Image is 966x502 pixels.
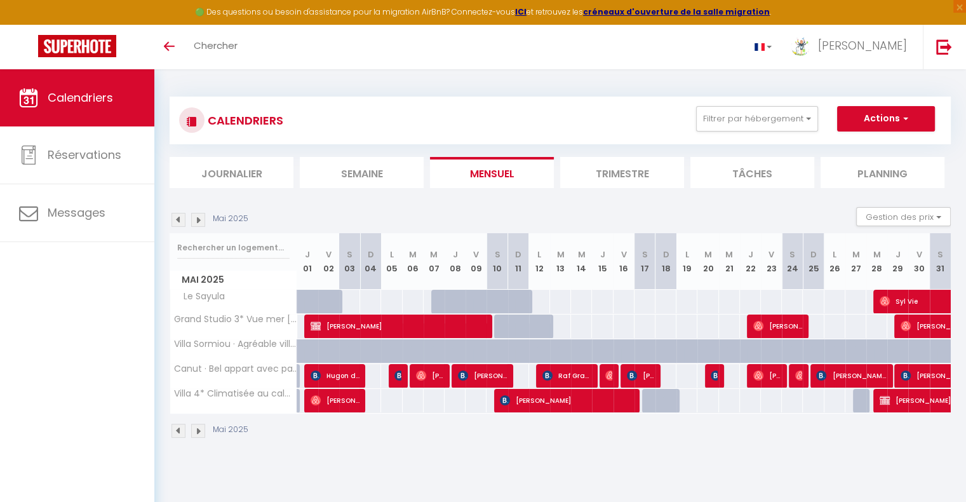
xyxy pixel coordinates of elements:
[824,233,845,290] th: 26
[381,233,402,290] th: 05
[424,233,445,290] th: 07
[311,388,359,412] span: [PERSON_NAME]
[753,314,802,338] span: [PERSON_NAME]
[704,248,712,261] abbr: M
[781,25,923,69] a: ... [PERSON_NAME]
[748,248,753,261] abbr: J
[542,363,591,388] span: Raf Grauwels
[557,248,565,261] abbr: M
[326,248,332,261] abbr: V
[453,248,458,261] abbr: J
[627,363,655,388] span: [PERSON_NAME]
[621,248,627,261] abbr: V
[916,248,922,261] abbr: V
[305,248,310,261] abbr: J
[318,233,339,290] th: 02
[409,248,417,261] abbr: M
[600,248,605,261] abbr: J
[430,157,554,188] li: Mensuel
[866,233,887,290] th: 28
[816,363,886,388] span: [PERSON_NAME]
[38,35,116,57] img: Super Booking
[791,36,810,56] img: ...
[782,233,803,290] th: 24
[445,233,466,290] th: 08
[172,389,299,398] span: Villa 4* Climatisée au calme proche mer et vignes
[753,363,781,388] span: [PERSON_NAME] [PERSON_NAME]
[48,90,113,105] span: Calendriers
[10,5,48,43] button: Ouvrir le widget de chat LiveChat
[213,424,248,436] p: Mai 2025
[697,233,718,290] th: 20
[403,233,424,290] th: 06
[887,233,908,290] th: 29
[663,248,669,261] abbr: D
[571,233,592,290] th: 14
[170,271,297,289] span: Mai 2025
[486,233,507,290] th: 10
[170,157,293,188] li: Journalier
[711,363,718,388] span: [PERSON_NAME]
[592,233,613,290] th: 15
[560,157,684,188] li: Trimestre
[873,248,881,261] abbr: M
[605,363,612,388] span: [PERSON_NAME] [PERSON_NAME]
[690,157,814,188] li: Tâches
[311,314,485,338] span: [PERSON_NAME]
[515,6,527,17] a: ICI
[896,248,901,261] abbr: J
[48,205,105,220] span: Messages
[696,106,818,132] button: Filtrer par hébergement
[368,248,374,261] abbr: D
[583,6,770,17] a: créneaux d'ouverture de la salle migration
[48,147,121,163] span: Réservations
[394,363,401,388] span: [PERSON_NAME]
[818,37,907,53] span: [PERSON_NAME]
[936,39,952,55] img: logout
[458,363,507,388] span: [PERSON_NAME]
[339,233,360,290] th: 03
[833,248,836,261] abbr: L
[515,248,521,261] abbr: D
[789,248,795,261] abbr: S
[537,248,541,261] abbr: L
[676,233,697,290] th: 19
[795,363,802,388] span: [PERSON_NAME]
[172,364,299,374] span: Canut · Bel appart avec parking, 150 m du vieux port, 50m2
[768,248,774,261] abbr: V
[837,106,935,132] button: Actions
[719,233,740,290] th: 21
[390,248,394,261] abbr: L
[297,233,318,290] th: 01
[761,233,782,290] th: 23
[578,248,586,261] abbr: M
[213,213,248,225] p: Mai 2025
[642,248,648,261] abbr: S
[172,290,228,304] span: Le Sayula
[466,233,486,290] th: 09
[930,233,951,290] th: 31
[311,363,359,388] span: Hugon de [PERSON_NAME]
[205,106,283,135] h3: CALENDRIERS
[494,248,500,261] abbr: S
[184,25,247,69] a: Chercher
[912,445,956,492] iframe: Chat
[655,233,676,290] th: 18
[416,363,444,388] span: [PERSON_NAME]
[821,157,944,188] li: Planning
[473,248,479,261] abbr: V
[634,233,655,290] th: 17
[685,248,689,261] abbr: L
[852,248,859,261] abbr: M
[908,233,929,290] th: 30
[856,207,951,226] button: Gestion des prix
[172,315,299,324] span: Grand Studio 3* Vue mer [GEOGRAPHIC_DATA]
[500,388,633,412] span: [PERSON_NAME]
[360,233,381,290] th: 04
[529,233,550,290] th: 12
[614,233,634,290] th: 16
[177,236,290,259] input: Rechercher un logement...
[725,248,733,261] abbr: M
[347,248,352,261] abbr: S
